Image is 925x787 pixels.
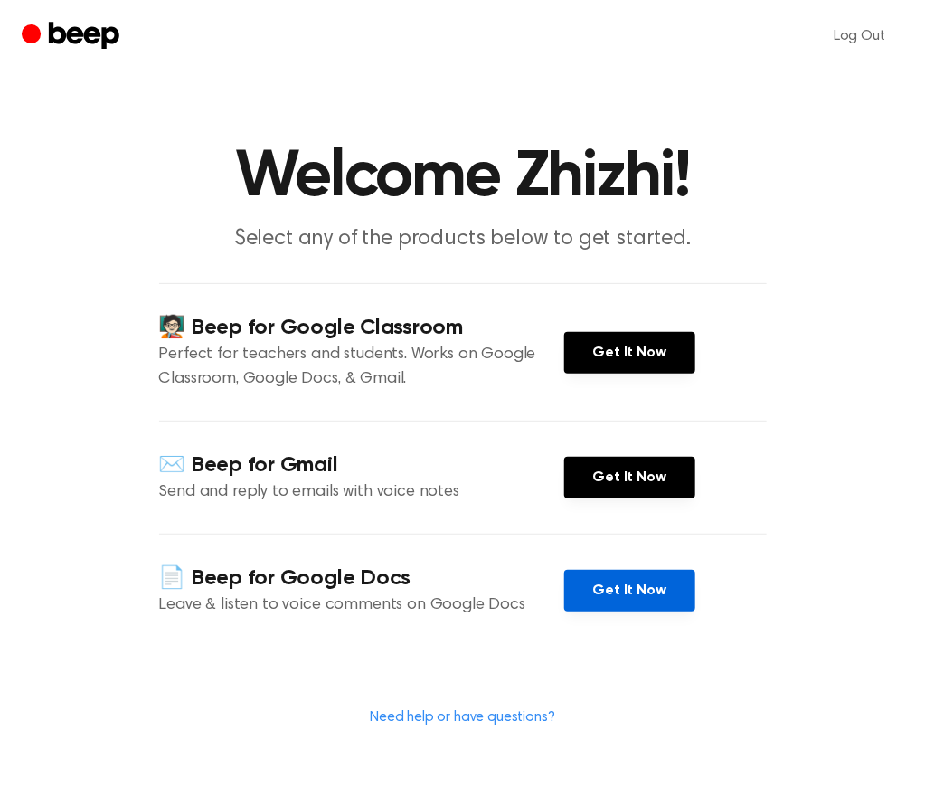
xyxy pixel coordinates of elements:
p: Select any of the products below to get started. [116,224,810,254]
p: Perfect for teachers and students. Works on Google Classroom, Google Docs, & Gmail. [159,343,564,392]
p: Leave & listen to voice comments on Google Docs [159,593,564,618]
p: Send and reply to emails with voice notes [159,480,564,505]
a: Beep [22,19,124,54]
a: Get It Now [564,570,695,612]
h4: ✉️ Beep for Gmail [159,450,564,480]
a: Get It Now [564,332,695,374]
h4: 🧑🏻‍🏫 Beep for Google Classroom [159,313,564,343]
h1: Welcome Zhizhi! [22,145,903,210]
a: Log Out [816,14,903,58]
a: Get It Now [564,457,695,498]
h4: 📄 Beep for Google Docs [159,564,564,593]
a: Need help or have questions? [370,710,555,725]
